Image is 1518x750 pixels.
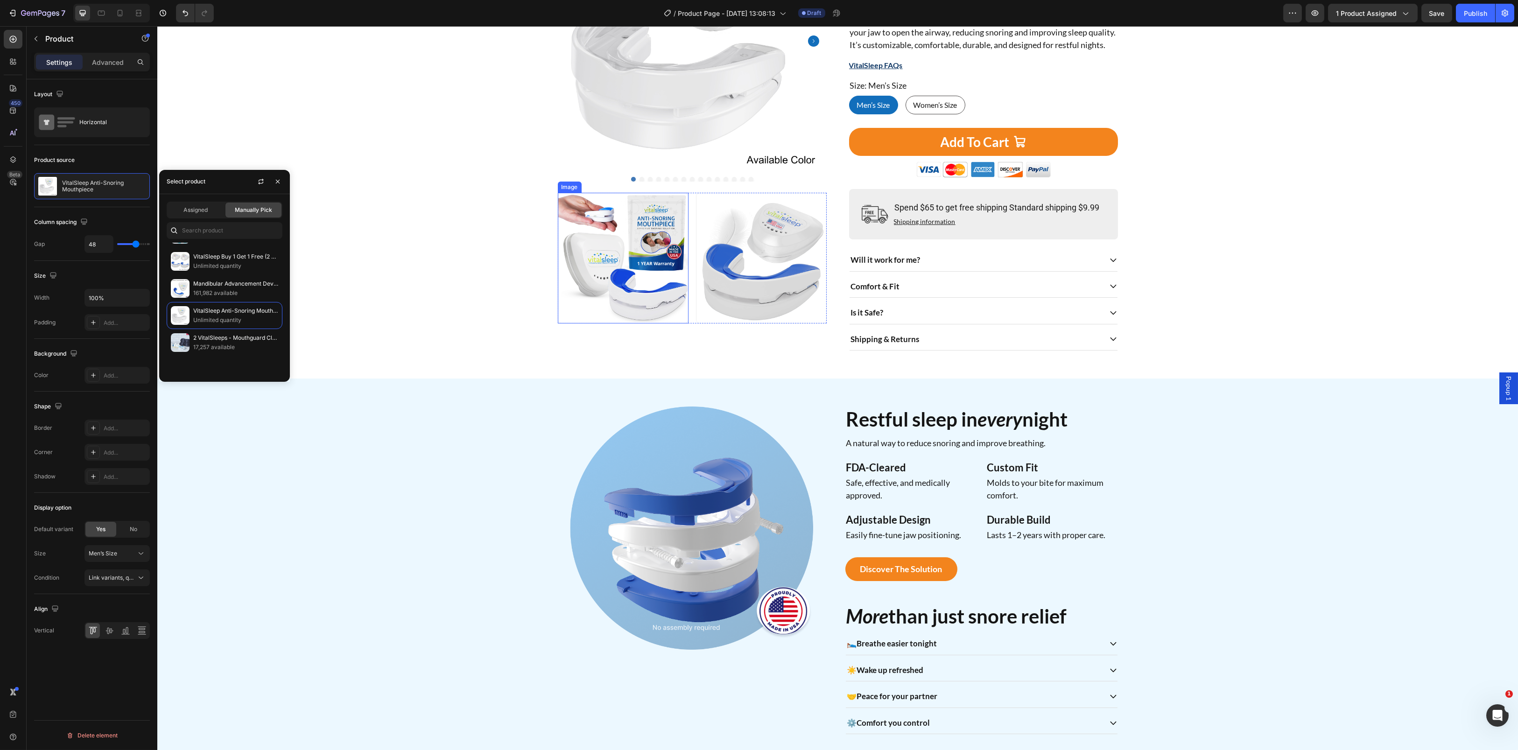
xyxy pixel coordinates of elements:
div: Column spacing [34,216,90,229]
strong: Comfort you control [700,692,773,701]
p: Molds to your bite for maximum comfort. [830,450,960,476]
img: collections [171,333,190,352]
p: 161,982 available [193,288,278,298]
button: Add To Cart [692,102,961,130]
span: Draft [808,9,822,17]
div: Add... [104,371,148,380]
button: Dot [583,151,588,155]
span: Link variants, quantity <br> between same products [89,574,226,581]
img: collections [171,252,190,271]
p: Safe, effective, and medically approved. [689,450,819,476]
img: gempages_451081390222476386-0f99e0c1-a88d-4de2-94dc-3dc250b31ab4.png [401,167,531,297]
p: 7 [61,7,65,19]
div: Add... [104,449,148,457]
div: Padding [34,318,56,327]
span: Product Page - [DATE] 13:08:13 [678,8,776,18]
button: Dot [533,151,537,155]
strong: Custom Fit [830,435,881,448]
img: product feature img [38,177,57,196]
div: Corner [34,448,53,456]
p: Lasts 1–2 years with proper care. [830,503,960,515]
a: Discover the Solution [688,531,800,555]
p: Discover the Solution [703,538,785,548]
div: Border [34,424,52,432]
p: VitalSleep Buy 1 Get 1 Free (2 Mouthpieces) [193,252,278,261]
p: Product [45,33,125,44]
div: Condition [34,574,59,582]
button: Publish [1456,4,1495,22]
span: 1 product assigned [1336,8,1397,18]
button: Dot [482,151,487,155]
span: Women’s Size [756,74,800,83]
button: Delete element [34,728,150,743]
input: Auto [85,289,149,306]
p: 🤝 [690,664,780,676]
button: Carousel Next Arrow [651,9,662,21]
button: Dot [591,151,596,155]
strong: Durable Build [830,487,894,500]
legend: Size: Men’s Size [692,52,751,67]
iframe: Design area [157,26,1518,750]
p: Will it work for me? [694,228,763,240]
p: Settings [46,57,72,67]
p: Mandibular Advancement Device - VitalSleep [193,279,278,288]
button: Dot [558,151,562,155]
div: Shape [34,400,64,413]
p: ☀️ [690,638,766,650]
i: More [689,578,731,602]
div: Align [34,603,61,616]
div: Publish [1464,8,1487,18]
input: Search in Settings & Advanced [167,222,282,239]
img: collections [171,306,190,325]
p: A natural way to reduce snoring and improve breathing. [689,411,960,423]
div: 450 [9,99,22,107]
button: Dot [516,151,520,155]
button: Dot [474,151,478,155]
p: Spend $65 to get free shipping Standard shipping $9.99 [738,176,942,187]
p: Shipping information [737,192,798,200]
h2: FDA-Cleared [688,435,820,448]
div: Color [34,371,49,379]
strong: Adjustable Design [689,487,774,500]
button: Dot [549,151,554,155]
span: Manually Pick [235,206,272,214]
p: VitalSleep Anti-Snoring Mouthpiece [62,180,146,193]
button: 1 product assigned [1328,4,1418,22]
p: ⚙️ [690,691,773,703]
div: Display option [34,504,71,512]
button: Save [1421,4,1452,22]
button: Dot [566,151,571,155]
span: No [130,525,137,533]
button: Dot [491,151,495,155]
input: Auto [85,236,113,252]
div: Size [34,549,46,558]
img: Free shipping [703,174,731,202]
i: every [821,381,865,405]
div: Default variant [34,525,73,533]
button: 7 [4,4,70,22]
div: Add To Cart [783,106,852,126]
p: Unlimited quantity [193,261,278,271]
span: / [674,8,676,18]
p: Easily fine-tune jaw positioning. [689,503,819,515]
div: Add... [104,319,148,327]
span: Yes [96,525,105,533]
img: paymenticon.png [759,135,893,152]
img: collections [171,279,190,298]
p: Comfort & Fit [694,254,743,266]
div: Image [402,157,422,165]
div: Add... [104,473,148,481]
div: Horizontal [79,112,136,133]
div: Beta [7,171,22,178]
p: 17,257 available [193,343,278,352]
h2: than just snore relief [688,577,961,603]
h2: Restful sleep in night [688,380,961,406]
a: VitalSleep FAQs [692,34,745,45]
p: Unlimited quantity [193,315,278,325]
div: Add... [104,424,148,433]
p: 🛌 [690,611,780,624]
div: Product source [34,156,75,164]
span: Assigned [183,206,208,214]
